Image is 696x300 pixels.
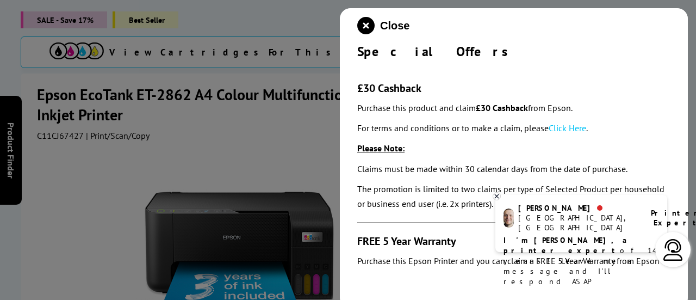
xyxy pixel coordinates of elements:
img: user-headset-light.svg [662,239,684,261]
button: close modal [357,17,409,34]
em: The promotion is limited to two claims per type of Selected Product per household or business end... [357,183,664,209]
p: of 14 years! Leave me a message and I'll respond ASAP [504,235,659,287]
div: Special Offers [357,43,670,60]
a: Click Here [549,123,586,133]
span: Close [380,20,409,32]
u: Please Note: [357,143,405,154]
strong: £30 Cashback [476,102,528,113]
div: [GEOGRAPHIC_DATA], [GEOGRAPHIC_DATA] [518,213,637,232]
p: Purchase this product and claim from Epson. [357,101,670,115]
em: Claims must be made within 30 calendar days from the date of purchase. [357,163,627,174]
h3: £30 Cashback [357,81,670,95]
h3: FREE 5 Year Warranty [357,234,670,248]
p: For terms and conditions or to make a claim, please . [357,121,670,136]
b: I'm [PERSON_NAME], a printer expert [504,235,630,255]
div: [PERSON_NAME] [518,203,637,213]
img: ashley-livechat.png [504,209,514,228]
p: Purchase this Epson Printer and you can claim a FREE 5 Year Warranty from Epson [357,254,670,268]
